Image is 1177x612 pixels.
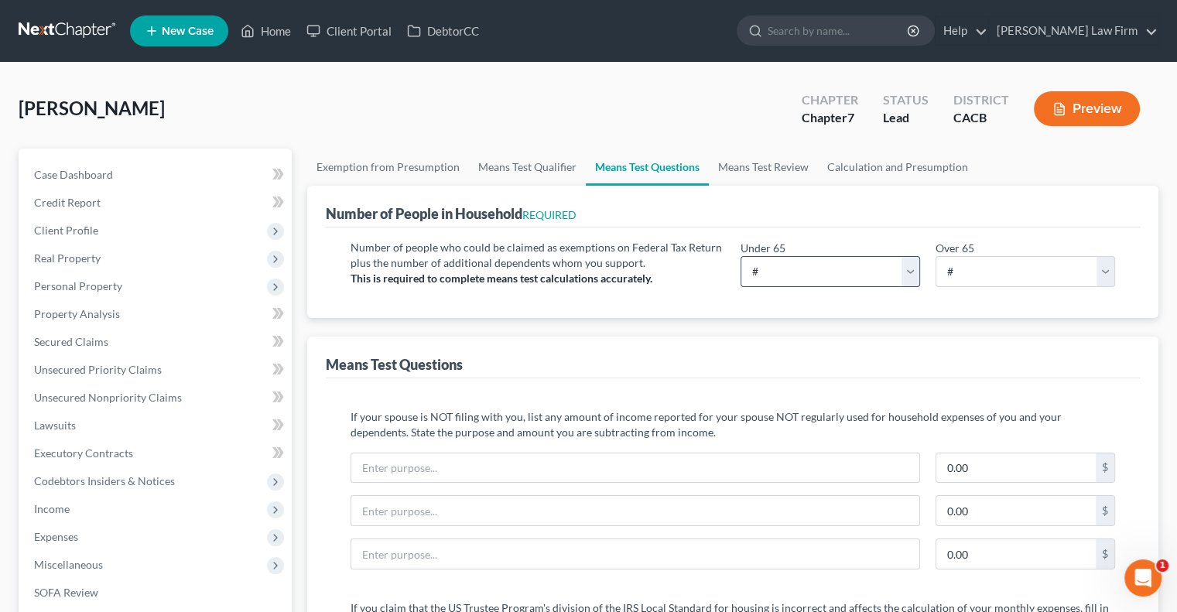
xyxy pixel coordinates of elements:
[1124,559,1162,597] iframe: Intercom live chat
[19,97,165,119] span: [PERSON_NAME]
[34,251,101,265] span: Real Property
[741,240,785,256] label: Under 65
[34,391,182,404] span: Unsecured Nonpriority Claims
[307,149,469,186] a: Exemption from Presumption
[818,149,977,186] a: Calculation and Presumption
[34,446,133,460] span: Executory Contracts
[883,91,929,109] div: Status
[34,586,98,599] span: SOFA Review
[34,196,101,209] span: Credit Report
[22,328,292,356] a: Secured Claims
[22,189,292,217] a: Credit Report
[22,384,292,412] a: Unsecured Nonpriority Claims
[953,91,1009,109] div: District
[936,453,1096,483] input: 0.00
[351,240,725,271] p: Number of people who could be claimed as exemptions on Federal Tax Return plus the number of addi...
[34,558,103,571] span: Miscellaneous
[989,17,1158,45] a: [PERSON_NAME] Law Firm
[469,149,586,186] a: Means Test Qualifier
[351,272,652,285] strong: This is required to complete means test calculations accurately.
[399,17,487,45] a: DebtorCC
[34,335,108,348] span: Secured Claims
[847,110,854,125] span: 7
[34,530,78,543] span: Expenses
[1096,453,1114,483] div: $
[22,579,292,607] a: SOFA Review
[802,109,858,127] div: Chapter
[586,149,709,186] a: Means Test Questions
[709,149,818,186] a: Means Test Review
[162,26,214,37] span: New Case
[802,91,858,109] div: Chapter
[1156,559,1168,572] span: 1
[351,453,919,483] input: Enter purpose...
[1096,496,1114,525] div: $
[22,412,292,439] a: Lawsuits
[34,474,175,487] span: Codebtors Insiders & Notices
[22,300,292,328] a: Property Analysis
[351,496,919,525] input: Enter purpose...
[233,17,299,45] a: Home
[953,109,1009,127] div: CACB
[936,496,1096,525] input: 0.00
[326,355,463,374] div: Means Test Questions
[299,17,399,45] a: Client Portal
[34,279,122,292] span: Personal Property
[883,109,929,127] div: Lead
[1096,539,1114,569] div: $
[351,409,1115,440] p: If your spouse is NOT filing with you, list any amount of income reported for your spouse NOT reg...
[22,161,292,189] a: Case Dashboard
[936,539,1096,569] input: 0.00
[1034,91,1140,126] button: Preview
[34,502,70,515] span: Income
[22,439,292,467] a: Executory Contracts
[326,204,577,223] div: Number of People in Household
[34,224,98,237] span: Client Profile
[34,168,113,181] span: Case Dashboard
[768,16,909,45] input: Search by name...
[34,307,120,320] span: Property Analysis
[34,363,162,376] span: Unsecured Priority Claims
[34,419,76,432] span: Lawsuits
[936,17,987,45] a: Help
[522,208,577,221] span: REQUIRED
[351,539,919,569] input: Enter purpose...
[936,240,974,256] label: Over 65
[22,356,292,384] a: Unsecured Priority Claims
